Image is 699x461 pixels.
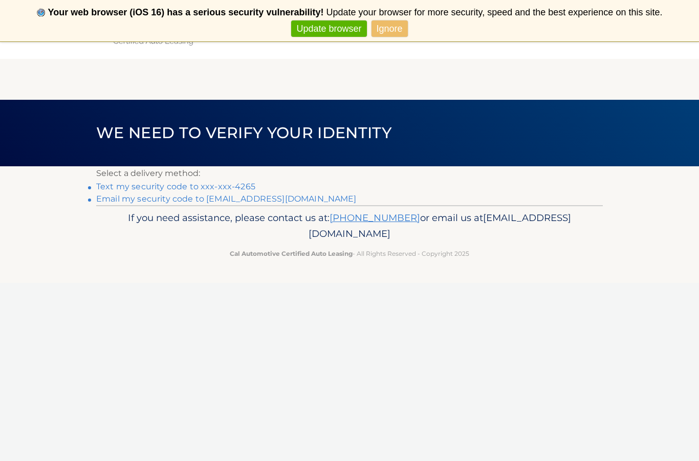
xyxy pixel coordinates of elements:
[291,20,366,37] a: Update browser
[372,20,408,37] a: Ignore
[330,212,420,224] a: [PHONE_NUMBER]
[103,248,596,259] p: - All Rights Reserved - Copyright 2025
[96,166,603,181] p: Select a delivery method:
[103,210,596,243] p: If you need assistance, please contact us at: or email us at
[96,123,391,142] span: We need to verify your identity
[326,7,662,17] span: Update your browser for more security, speed and the best experience on this site.
[96,182,255,191] a: Text my security code to xxx-xxx-4265
[230,250,353,257] strong: Cal Automotive Certified Auto Leasing
[96,194,357,204] a: Email my security code to [EMAIL_ADDRESS][DOMAIN_NAME]
[48,7,324,17] b: Your web browser (iOS 16) has a serious security vulnerability!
